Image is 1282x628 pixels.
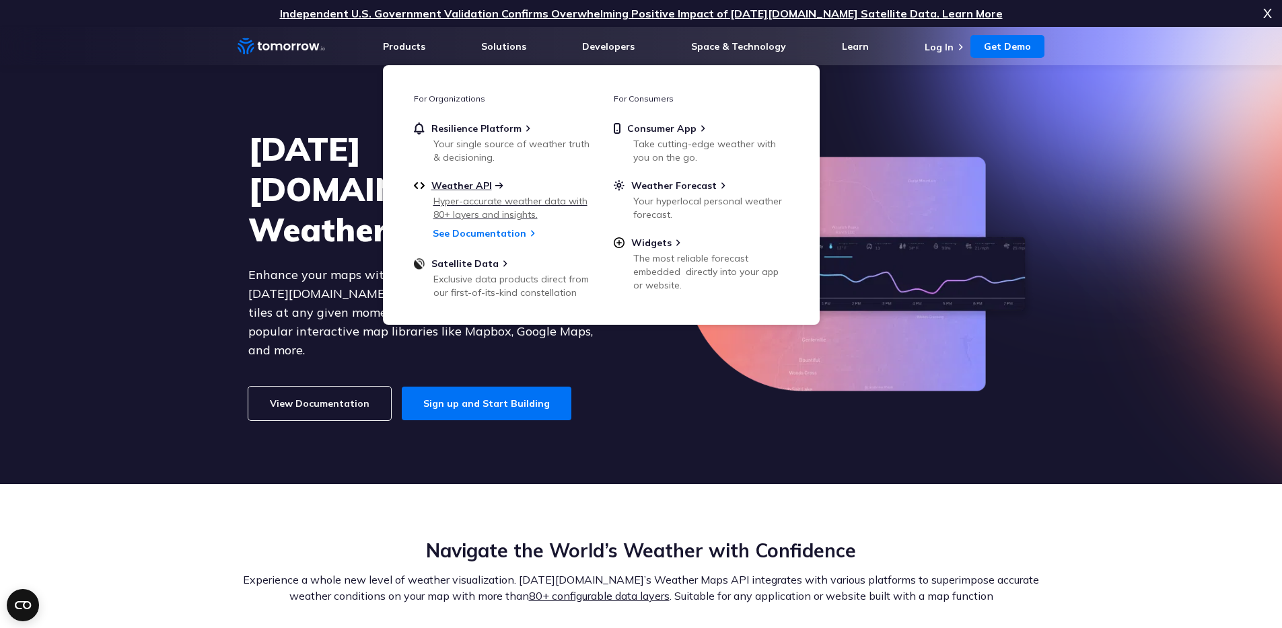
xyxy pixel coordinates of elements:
p: Enhance your maps with accurate weather conditions using [DATE][DOMAIN_NAME]’s free Weather Map A... [248,266,618,360]
div: The most reliable forecast embedded directly into your app or website. [633,251,790,292]
a: Independent U.S. Government Validation Confirms Overwhelming Positive Impact of [DATE][DOMAIN_NAM... [280,7,1003,20]
img: sun.svg [614,180,625,192]
a: Consumer AppTake cutting-edge weather with you on the go. [614,122,789,161]
a: Log In [925,41,954,53]
a: Get Demo [970,35,1044,58]
a: See Documentation [433,227,526,239]
h1: [DATE][DOMAIN_NAME]’s Weather Maps API [248,128,618,249]
img: plus-circle.svg [614,237,625,249]
img: satellite-data-menu.png [414,258,425,270]
div: Take cutting-edge weather with you on the go. [633,137,790,164]
a: WidgetsThe most reliable forecast embedded directly into your app or website. [614,237,789,289]
div: Your hyperlocal personal weather forecast. [633,194,790,221]
a: Weather ForecastYour hyperlocal personal weather forecast. [614,180,789,219]
a: 80+ configurable data layers [529,589,670,602]
a: Products [383,40,425,52]
div: Your single source of weather truth & decisioning. [433,137,590,164]
a: Weather APIHyper-accurate weather data with 80+ layers and insights. [414,180,589,219]
a: Satellite DataExclusive data products direct from our first-of-its-kind constellation [414,258,589,297]
img: mobile.svg [614,122,620,134]
span: Satellite Data [431,258,499,270]
a: Resilience PlatformYour single source of weather truth & decisioning. [414,122,589,161]
a: Space & Technology [691,40,786,52]
h2: Navigate the World’s Weather with Confidence [238,538,1045,563]
span: Weather Forecast [631,180,717,192]
span: Weather API [431,180,492,192]
p: Experience a whole new level of weather visualization. [DATE][DOMAIN_NAME]’s Weather Maps API int... [238,572,1045,604]
button: Open CMP widget [7,589,39,621]
div: Hyper-accurate weather data with 80+ layers and insights. [433,194,590,221]
img: api.svg [414,180,425,192]
h3: For Organizations [414,93,589,104]
img: bell.svg [414,122,425,134]
a: Developers [582,40,635,52]
span: Consumer App [627,122,697,134]
div: Exclusive data products direct from our first-of-its-kind constellation [433,272,590,299]
a: Solutions [481,40,526,52]
a: Home link [238,36,325,56]
a: Sign up and Start Building [402,387,571,420]
a: View Documentation [248,387,391,420]
h3: For Consumers [614,93,789,104]
span: Resilience Platform [431,122,522,134]
a: Learn [842,40,869,52]
span: Widgets [631,237,672,249]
